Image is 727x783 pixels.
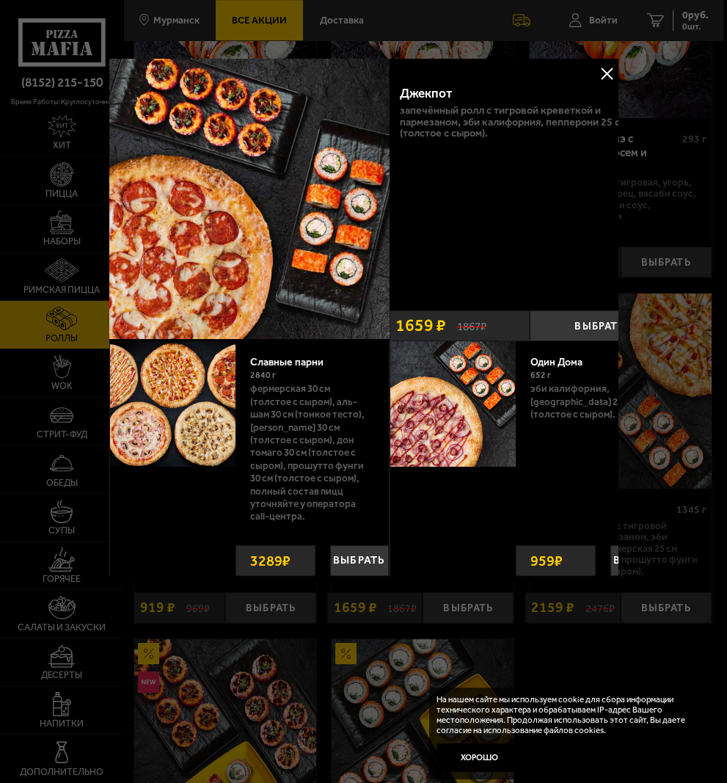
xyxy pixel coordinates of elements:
strong: 959 ₽ [527,546,567,575]
p: Эби Калифорния, [GEOGRAPHIC_DATA] 25 см (толстое с сыром). [530,382,651,428]
a: Один Дома [530,356,596,368]
span: 652 г [530,370,551,380]
strong: 3289 ₽ [246,546,294,575]
button: Выбрать [610,545,669,576]
button: Выбрать [530,310,670,342]
button: Хорошо [436,743,522,772]
span: 1659 ₽ [395,317,446,334]
img: Джекпот [109,59,390,339]
a: Славные парни [250,356,337,368]
p: Фермерская 30 см (толстое с сыром), Аль-Шам 30 см (тонкое тесто), [PERSON_NAME] 30 см (толстое с ... [250,382,370,530]
div: Джекпот [400,86,620,101]
p: На нашем сайте мы используем cookie для сбора информации технического характера и обрабатываем IP... [436,695,704,736]
span: 2840 г [250,370,276,380]
a: Джекпот [109,59,390,341]
button: Выбрать [330,545,389,576]
s: 1867 ₽ [457,319,486,332]
p: Запечённый ролл с тигровой креветкой и пармезаном, Эби Калифорния, Пепперони 25 см (толстое с сыр... [400,105,659,139]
